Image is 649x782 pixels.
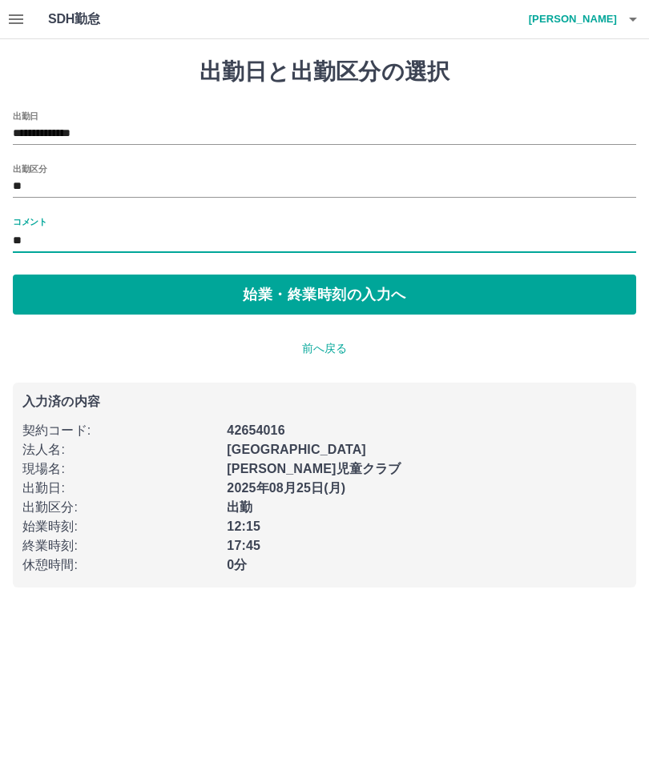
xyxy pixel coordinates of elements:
p: 現場名 : [22,459,217,479]
label: 出勤日 [13,110,38,122]
p: 出勤区分 : [22,498,217,517]
p: 入力済の内容 [22,395,627,408]
label: 出勤区分 [13,162,46,174]
b: 42654016 [227,423,284,437]
p: 法人名 : [22,440,217,459]
b: 0分 [227,558,247,571]
p: 終業時刻 : [22,536,217,555]
p: 出勤日 : [22,479,217,498]
b: [PERSON_NAME]児童クラブ [227,462,401,475]
p: 契約コード : [22,421,217,440]
b: 2025年08月25日(月) [227,481,345,495]
b: 17:45 [227,539,260,552]
b: [GEOGRAPHIC_DATA] [227,443,366,456]
b: 12:15 [227,519,260,533]
label: コメント [13,215,46,227]
p: 休憩時間 : [22,555,217,575]
p: 前へ戻る [13,340,636,357]
p: 始業時刻 : [22,517,217,536]
button: 始業・終業時刻の入力へ [13,275,636,315]
h1: 出勤日と出勤区分の選択 [13,58,636,86]
b: 出勤 [227,500,252,514]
